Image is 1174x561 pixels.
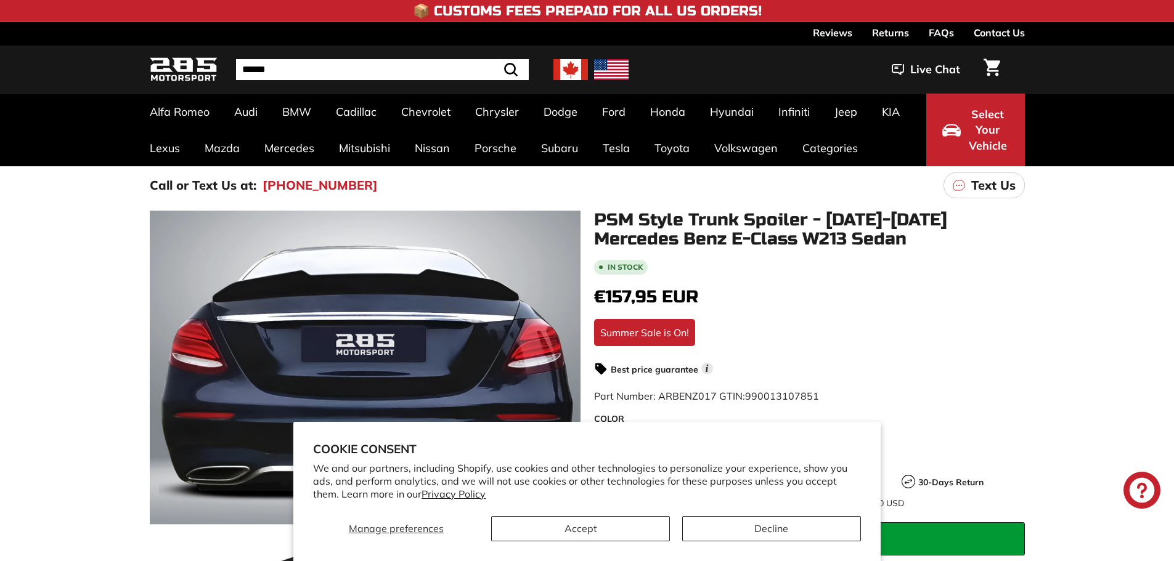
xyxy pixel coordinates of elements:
a: Nissan [402,130,462,166]
inbox-online-store-chat: Shopify online store chat [1120,472,1164,512]
a: Chevrolet [389,94,463,130]
a: Tesla [590,130,642,166]
button: Live Chat [876,54,976,85]
button: Decline [682,516,861,541]
a: Cart [976,49,1008,91]
h1: PSM Style Trunk Spoiler - [DATE]-[DATE] Mercedes Benz E-Class W213 Sedan [594,211,1025,249]
a: Categories [790,130,870,166]
a: Audi [222,94,270,130]
strong: 30-Days Return [918,477,984,488]
a: [PHONE_NUMBER] [263,176,378,195]
a: Infiniti [766,94,822,130]
button: Manage preferences [313,516,479,541]
a: Hyundai [698,94,766,130]
a: Mitsubishi [327,130,402,166]
a: KIA [870,94,912,130]
a: FAQs [929,22,954,43]
span: Part Number: ARBENZ017 GTIN: [594,390,819,402]
a: Mazda [192,130,252,166]
span: €157,95 EUR [594,286,698,307]
span: 990013107851 [745,390,819,402]
a: Cadillac [324,94,389,130]
a: Chrysler [463,94,531,130]
a: Mercedes [252,130,327,166]
a: Contact Us [974,22,1025,43]
strong: Best price guarantee [611,364,698,375]
button: Select Your Vehicle [926,94,1025,166]
a: Ford [590,94,638,130]
span: Manage preferences [349,522,444,535]
h2: Cookie consent [313,442,861,456]
p: Call or Text Us at: [150,176,256,195]
a: Subaru [529,130,590,166]
a: Reviews [813,22,852,43]
a: Volkswagen [702,130,790,166]
input: Search [236,59,529,80]
a: Lexus [137,130,192,166]
h4: 📦 Customs Fees Prepaid for All US Orders! [413,4,762,18]
span: Live Chat [910,62,960,78]
span: i [701,363,713,374]
a: Dodge [531,94,590,130]
a: Honda [638,94,698,130]
a: Jeep [822,94,870,130]
p: We and our partners, including Shopify, use cookies and other technologies to personalize your ex... [313,462,861,500]
a: Text Us [944,172,1025,198]
a: Toyota [642,130,702,166]
p: Text Us [971,176,1016,195]
a: Returns [872,22,909,43]
a: Porsche [462,130,529,166]
label: COLOR [594,413,1025,426]
a: Privacy Policy [422,488,486,500]
div: Summer Sale is On! [594,319,695,346]
img: Logo_285_Motorsport_areodynamics_components [150,55,218,84]
button: Accept [491,516,670,541]
b: In stock [608,264,643,271]
span: Select Your Vehicle [967,107,1009,154]
a: BMW [270,94,324,130]
a: Alfa Romeo [137,94,222,130]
